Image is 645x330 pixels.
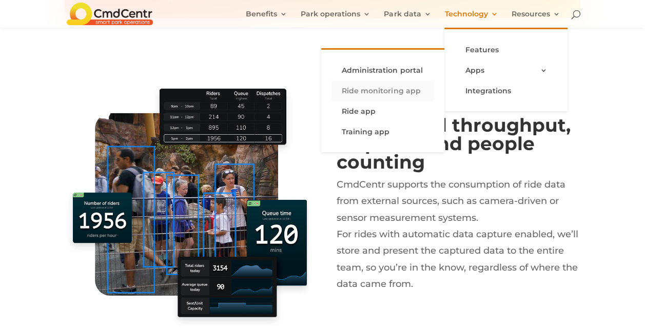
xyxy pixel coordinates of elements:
[337,116,580,176] h2: Automated throughput, dispatch and people counting
[455,39,557,60] a: Features
[67,3,153,25] img: CmdCentr
[331,80,434,101] a: Ride monitoring app
[455,60,557,80] a: Apps
[331,101,434,121] a: Ride app
[455,80,557,101] a: Integrations
[384,10,431,28] a: Park data
[65,82,308,326] img: Automated_Throughput3
[331,121,434,142] a: Training app
[301,10,370,28] a: Park operations
[331,60,434,80] a: Administration portal
[511,10,560,28] a: Resources
[337,176,580,293] p: CmdCentr supports the consumption of ride data from external sources, such as camera-driven or se...
[246,10,287,28] a: Benefits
